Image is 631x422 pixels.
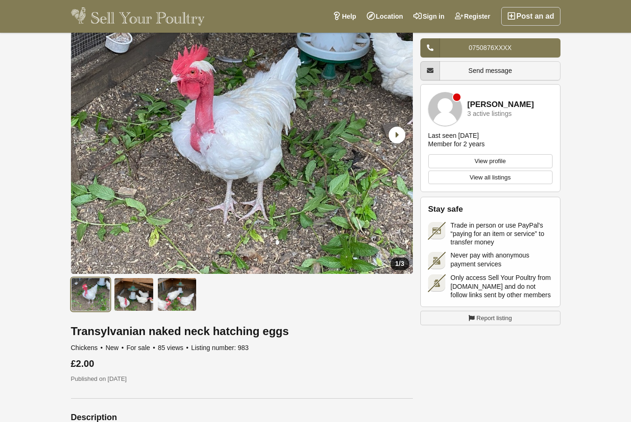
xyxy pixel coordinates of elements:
div: Member is offline [453,93,461,101]
img: Sell Your Poultry [71,7,205,26]
h1: Transylvanian naked neck hatching eggs [71,325,413,337]
img: Ehsan Ellahi [428,92,462,126]
div: Previous slide [76,123,100,147]
span: 85 views [158,344,189,351]
div: / [390,257,409,270]
span: Send message [468,67,512,74]
span: For sale [127,344,156,351]
span: Only access Sell Your Poultry from [DOMAIN_NAME] and do not follow links sent by other members [451,273,553,299]
div: 3 active listings [468,110,512,117]
a: Register [450,7,496,26]
h2: Stay safe [428,205,553,214]
a: Help [327,7,361,26]
a: Report listing [420,311,560,326]
span: New [106,344,125,351]
a: Post an ad [501,7,560,26]
span: Listing number: 983 [191,344,248,351]
img: Transylvanian naked neck hatching eggs - 1 [71,278,111,311]
p: Published on [DATE] [71,374,413,384]
a: 0750876XXXX [420,38,560,57]
a: View all listings [428,171,553,185]
div: Member for 2 years [428,140,485,148]
span: Never pay with anonymous payment services [451,251,553,268]
a: Sign in [408,7,450,26]
a: Send message [420,61,560,80]
img: Transylvanian naked neck hatching eggs - 2 [114,278,154,311]
span: 3 [401,260,404,267]
span: Chickens [71,344,104,351]
div: Last seen [DATE] [428,131,479,140]
span: 1 [395,260,399,267]
div: £2.00 [71,358,413,369]
div: Next slide [384,123,408,147]
h2: Description [71,413,413,422]
span: 0750876XXXX [469,44,512,51]
span: Report listing [476,314,512,323]
a: View profile [428,154,553,168]
span: Trade in person or use PayPal's “paying for an item or service” to transfer money [451,221,553,247]
a: [PERSON_NAME] [468,100,534,109]
img: Transylvanian naked neck hatching eggs - 3 [157,278,197,311]
a: Location [362,7,408,26]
